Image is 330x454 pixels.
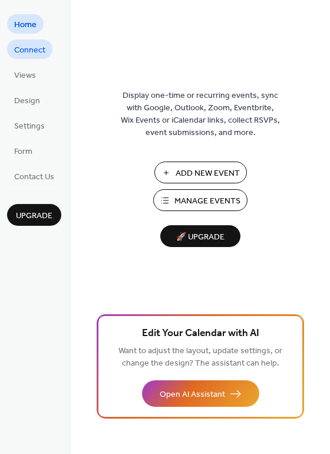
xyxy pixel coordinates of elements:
span: Open AI Assistant [160,389,225,401]
a: Connect [7,40,52,59]
button: Upgrade [7,204,61,226]
a: Form [7,141,39,160]
span: Manage Events [174,195,240,208]
span: Contact Us [14,171,54,183]
span: Upgrade [16,210,52,222]
span: Home [14,19,37,31]
button: Manage Events [153,189,247,211]
span: Design [14,95,40,107]
a: Settings [7,116,52,135]
span: Settings [14,120,45,133]
span: Display one-time or recurring events, sync with Google, Outlook, Zoom, Eventbrite, Wix Events or ... [121,90,280,139]
button: Open AI Assistant [142,380,259,407]
span: Connect [14,44,45,57]
button: 🚀 Upgrade [160,225,240,247]
a: Contact Us [7,166,61,186]
a: Home [7,14,44,34]
span: Add New Event [176,167,240,180]
span: 🚀 Upgrade [167,229,233,245]
span: Form [14,146,32,158]
span: Views [14,70,36,82]
span: Edit Your Calendar with AI [142,325,259,342]
span: Want to adjust the layout, update settings, or change the design? The assistant can help. [118,343,282,371]
a: Design [7,90,47,110]
a: Views [7,65,43,84]
button: Add New Event [154,162,247,183]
